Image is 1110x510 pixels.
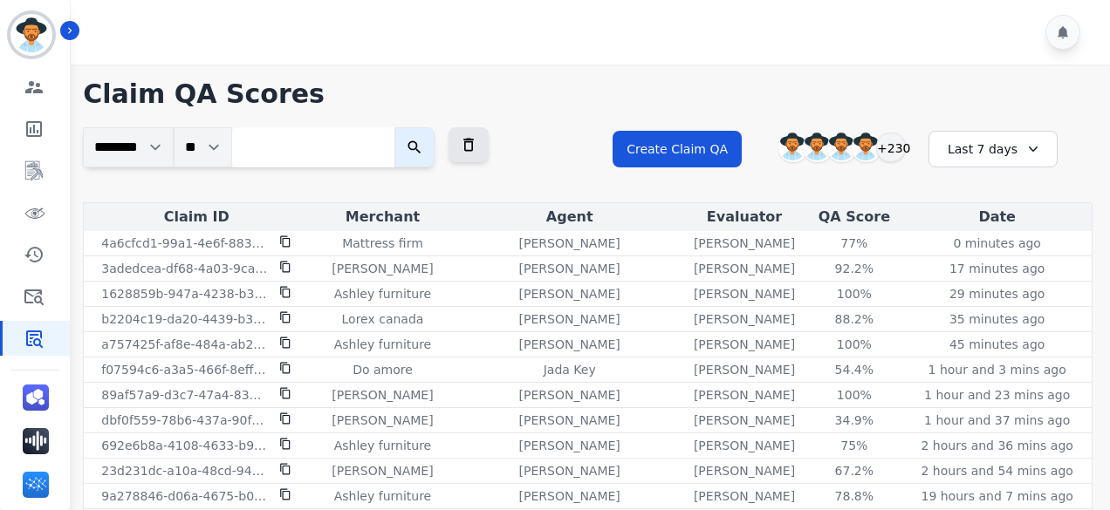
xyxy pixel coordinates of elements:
[334,487,431,505] p: Ashley furniture
[815,487,894,505] div: 78.8%
[332,411,433,429] p: [PERSON_NAME]
[101,235,269,252] p: 4a6cfcd1-99a1-4e6f-8833-80a690d39deb
[815,437,894,454] div: 75%
[906,207,1088,228] div: Date
[815,361,894,378] div: 54.4%
[519,260,620,277] p: [PERSON_NAME]
[949,285,1045,303] p: 29 minutes ago
[353,361,413,378] p: Do amore
[544,361,596,378] p: Jada Key
[924,386,1070,404] p: 1 hour and 23 mins ago
[83,78,1093,110] h1: Claim QA Scores
[949,260,1045,277] p: 17 minutes ago
[694,336,795,353] p: [PERSON_NAME]
[460,207,680,228] div: Agent
[519,336,620,353] p: [PERSON_NAME]
[519,437,620,454] p: [PERSON_NAME]
[694,487,795,505] p: [PERSON_NAME]
[613,131,742,167] button: Create Claim QA
[815,235,894,252] div: 77%
[312,207,452,228] div: Merchant
[949,336,1045,353] p: 45 minutes ago
[342,235,423,252] p: Mattress firm
[928,131,1058,167] div: Last 7 days
[694,386,795,404] p: [PERSON_NAME]
[694,285,795,303] p: [PERSON_NAME]
[694,462,795,479] p: [PERSON_NAME]
[876,133,906,162] div: +230
[694,361,795,378] p: [PERSON_NAME]
[928,361,1066,378] p: 1 hour and 3 mins ago
[101,361,269,378] p: f07594c6-a3a5-466f-8eff-95072f5f6f17
[815,336,894,353] div: 100%
[519,386,620,404] p: [PERSON_NAME]
[921,437,1072,454] p: 2 hours and 36 mins ago
[815,462,894,479] div: 67.2%
[687,207,803,228] div: Evaluator
[334,285,431,303] p: Ashley furniture
[921,487,1072,505] p: 19 hours and 7 mins ago
[519,235,620,252] p: [PERSON_NAME]
[334,437,431,454] p: Ashley furniture
[949,310,1045,328] p: 35 minutes ago
[519,285,620,303] p: [PERSON_NAME]
[815,285,894,303] div: 100%
[101,386,269,404] p: 89af57a9-d3c7-47a4-83de-6e5bdd079e2f
[342,310,424,328] p: Lorex canada
[694,310,795,328] p: [PERSON_NAME]
[694,260,795,277] p: [PERSON_NAME]
[953,235,1041,252] p: 0 minutes ago
[332,462,433,479] p: [PERSON_NAME]
[519,310,620,328] p: [PERSON_NAME]
[332,386,433,404] p: [PERSON_NAME]
[815,310,894,328] div: 88.2%
[101,260,269,277] p: 3adedcea-df68-4a03-9ca8-6ab401089c51
[332,260,433,277] p: [PERSON_NAME]
[101,487,269,505] p: 9a278846-d06a-4675-b0c3-710ec2865bd6
[101,285,269,303] p: 1628859b-947a-4238-b35f-79c3faac7a12
[815,386,894,404] div: 100%
[694,437,795,454] p: [PERSON_NAME]
[694,235,795,252] p: [PERSON_NAME]
[809,207,899,228] div: QA Score
[101,437,269,454] p: 692e6b8a-4108-4633-b95a-1659a375a899
[101,462,269,479] p: 23d231dc-a10a-48cd-9443-d8b5dcb98ca2
[921,462,1072,479] p: 2 hours and 54 mins ago
[334,336,431,353] p: Ashley furniture
[924,411,1070,429] p: 1 hour and 37 mins ago
[87,207,305,228] div: Claim ID
[101,336,269,353] p: a757425f-af8e-484a-ab2d-2da775d9f963
[519,462,620,479] p: [PERSON_NAME]
[101,411,269,429] p: dbf0f559-78b6-437a-90fd-13e9f1d30595
[519,411,620,429] p: [PERSON_NAME]
[694,411,795,429] p: [PERSON_NAME]
[815,411,894,429] div: 34.9%
[10,14,52,56] img: Bordered avatar
[101,310,269,328] p: b2204c19-da20-4439-b3e6-89efe0b32fe4
[815,260,894,277] div: 92.2%
[519,487,620,505] p: [PERSON_NAME]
